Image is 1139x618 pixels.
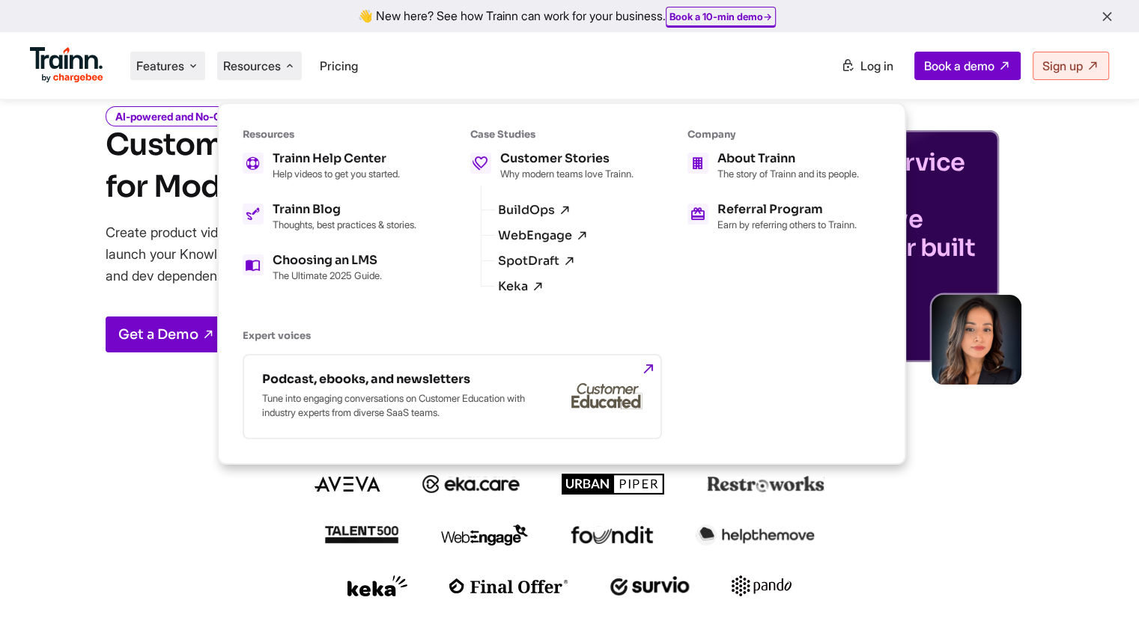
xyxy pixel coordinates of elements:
h5: Customer Stories [500,153,634,165]
p: Help videos to get you started. [273,168,400,180]
img: webengage logo [441,524,528,545]
p: The Ultimate 2025 Guide. [273,269,382,281]
img: survio logo [610,576,690,596]
h5: Referral Program [717,204,857,215]
h6: Company [687,128,859,141]
div: 👋 New here? See how Trainn can work for your business. [9,9,1130,23]
span: Features [136,58,184,74]
h5: Choosing an LMS [273,254,382,266]
h1: Customer Training Platform for Modern Teams [106,124,512,208]
a: Referral Program Earn by referring others to Trainn. [687,204,859,230]
h6: Resources [243,128,416,141]
span: Book a demo [924,58,994,73]
h5: About Trainn [717,153,859,165]
img: sabina-buildops.d2e8138.png [932,295,1021,385]
a: BuildOps [498,204,571,217]
h6: Case Studies [470,128,634,141]
p: Earn by referring others to Trainn. [717,218,857,230]
a: Keka [498,280,544,293]
i: AI-powered and No-Code [106,106,249,126]
img: helpthemove logo [696,524,815,545]
img: restroworks logo [707,476,824,492]
a: Customer Stories Why modern teams love Trainn. [470,153,634,180]
p: Tune into engaging conversations on Customer Education with industry experts from diverse SaaS te... [262,391,532,420]
p: Why modern teams love Trainn. [500,168,634,180]
span: Sign up [1042,58,1083,73]
p: The story of Trainn and its people. [717,168,859,180]
a: Podcast, ebooks, and newsletters Tune into engaging conversations on Customer Education with indu... [243,354,662,439]
img: ekacare logo [422,475,520,493]
img: Trainn Logo [30,47,103,83]
a: Trainn Help Center Help videos to get you started. [243,153,416,180]
h5: Podcast, ebooks, and newsletters [262,373,532,385]
span: Log in [860,58,893,73]
a: Book a 10-min demo→ [669,10,772,22]
h5: Trainn Blog [273,204,416,215]
iframe: Chat Widget [1064,546,1139,618]
a: Log in [832,52,902,79]
p: Thoughts, best practices & stories. [273,218,416,230]
a: Book a demo [914,52,1021,80]
img: customer-educated-gray.b42eccd.svg [571,383,643,410]
img: pando logo [732,575,792,596]
img: keka logo [347,575,407,596]
img: aveva logo [315,477,380,492]
a: Get a Demo [106,316,228,352]
b: Book a 10-min demo [669,10,763,22]
img: urbanpiper logo [562,474,665,495]
a: Sign up [1033,52,1109,80]
a: Pricing [320,58,358,73]
img: finaloffer logo [449,578,568,593]
span: LOVED BY CUSTOMER-OBSESSED TEAMS WORLDWIDE [210,423,929,440]
a: About Trainn The story of Trainn and its people. [687,153,859,180]
a: Trainn Blog Thoughts, best practices & stories. [243,204,416,230]
a: SpotDraft [498,254,576,268]
a: WebEngage [498,229,589,242]
img: foundit logo [570,526,654,544]
p: Create product videos and step-by-step documentation, and launch your Knowledge Base or Academy —... [106,221,502,287]
h6: Expert voices [243,329,859,342]
img: talent500 logo [324,525,399,544]
a: Choosing an LMS The Ultimate 2025 Guide. [243,254,416,281]
span: Resources [223,58,281,74]
h5: Trainn Help Center [273,153,400,165]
